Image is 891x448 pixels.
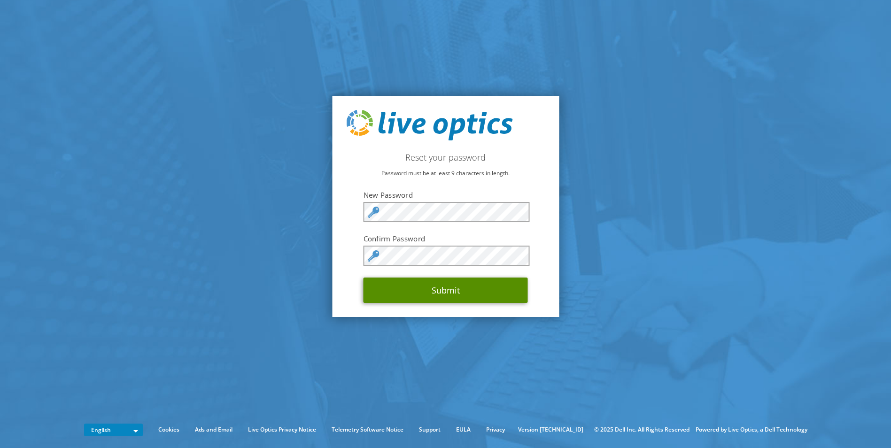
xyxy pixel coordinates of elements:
li: Powered by Live Optics, a Dell Technology [696,425,807,435]
label: Confirm Password [364,234,528,243]
a: Live Optics Privacy Notice [241,425,323,435]
h2: Reset your password [346,152,545,162]
button: Submit [364,278,528,303]
li: Version [TECHNICAL_ID] [513,425,588,435]
a: Cookies [151,425,186,435]
a: Ads and Email [188,425,240,435]
img: live_optics_svg.svg [346,110,512,141]
p: Password must be at least 9 characters in length. [346,168,545,178]
a: Privacy [479,425,512,435]
label: New Password [364,190,528,200]
a: Telemetry Software Notice [325,425,411,435]
a: EULA [449,425,478,435]
li: © 2025 Dell Inc. All Rights Reserved [589,425,694,435]
a: Support [412,425,448,435]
